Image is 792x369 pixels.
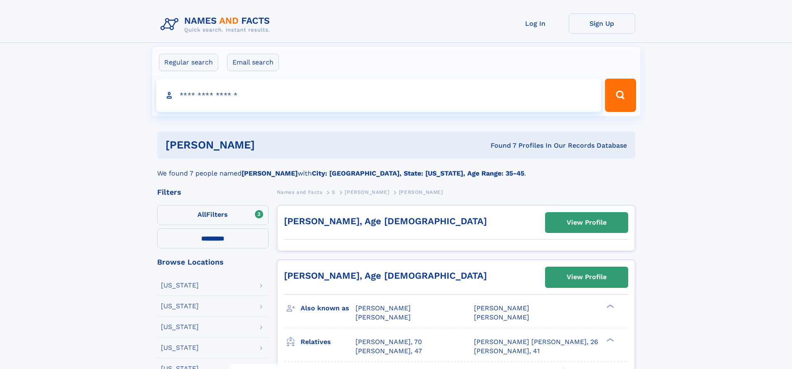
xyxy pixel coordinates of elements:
a: Names and Facts [277,187,323,197]
a: [PERSON_NAME] [345,187,389,197]
a: [PERSON_NAME], 70 [355,337,422,347]
div: Browse Locations [157,258,269,266]
div: We found 7 people named with . [157,158,635,178]
a: S [332,187,336,197]
div: View Profile [567,213,607,232]
a: [PERSON_NAME], Age [DEMOGRAPHIC_DATA] [284,216,487,226]
h3: Also known as [301,301,355,315]
span: [PERSON_NAME] [355,304,411,312]
label: Filters [157,205,269,225]
div: [US_STATE] [161,303,199,310]
div: [US_STATE] [161,282,199,289]
h1: [PERSON_NAME] [165,140,373,150]
img: Logo Names and Facts [157,13,277,36]
a: [PERSON_NAME], 47 [355,347,422,356]
a: [PERSON_NAME], Age [DEMOGRAPHIC_DATA] [284,270,487,281]
a: View Profile [545,267,628,287]
div: ❯ [604,303,614,309]
a: View Profile [545,213,628,233]
a: [PERSON_NAME], 41 [474,347,540,356]
label: Email search [227,54,279,71]
div: View Profile [567,267,607,287]
input: search input [156,79,602,112]
a: Sign Up [569,13,635,34]
b: [PERSON_NAME] [242,169,298,177]
div: [US_STATE] [161,324,199,330]
span: [PERSON_NAME] [355,313,411,321]
span: S [332,189,336,195]
b: City: [GEOGRAPHIC_DATA], State: [US_STATE], Age Range: 35-45 [312,169,524,177]
div: Found 7 Profiles In Our Records Database [373,141,627,150]
span: [PERSON_NAME] [474,313,529,321]
a: Log In [502,13,569,34]
label: Regular search [159,54,218,71]
span: [PERSON_NAME] [399,189,443,195]
div: Filters [157,188,269,196]
h3: Relatives [301,335,355,349]
div: ❯ [604,337,614,342]
div: [US_STATE] [161,344,199,351]
a: [PERSON_NAME] [PERSON_NAME], 26 [474,337,598,347]
span: [PERSON_NAME] [345,189,389,195]
span: [PERSON_NAME] [474,304,529,312]
button: Search Button [605,79,636,112]
span: All [197,211,206,218]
